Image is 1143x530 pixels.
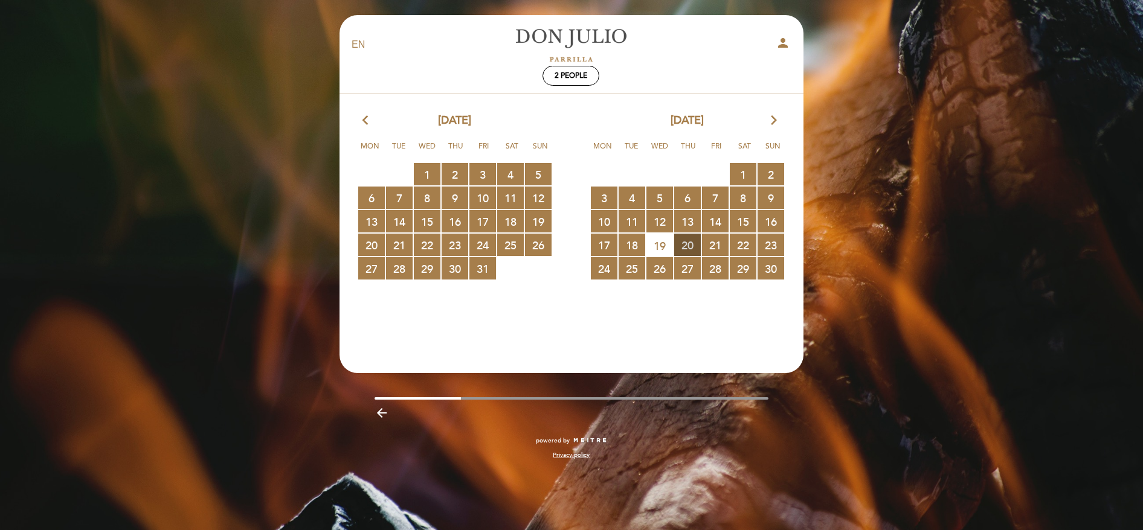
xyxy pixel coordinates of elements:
[573,438,607,444] img: MEITRE
[386,234,413,256] span: 21
[375,406,389,420] i: arrow_backward
[497,210,524,232] span: 18
[702,234,729,256] span: 21
[702,187,729,209] span: 7
[591,140,615,162] span: Mon
[730,210,756,232] span: 15
[362,113,373,129] i: arrow_back_ios
[525,187,552,209] span: 12
[776,36,790,54] button: person
[730,234,756,256] span: 22
[358,210,385,232] span: 13
[442,163,468,185] span: 2
[768,113,779,129] i: arrow_forward_ios
[553,451,590,459] a: Privacy policy
[386,187,413,209] span: 7
[472,140,496,162] span: Fri
[648,140,672,162] span: Wed
[414,187,440,209] span: 8
[619,187,645,209] span: 4
[469,187,496,209] span: 10
[702,257,729,279] span: 28
[646,234,673,257] span: 19
[497,187,524,209] span: 11
[525,163,552,185] span: 5
[525,210,552,232] span: 19
[591,210,617,232] span: 10
[358,234,385,256] span: 20
[758,187,784,209] span: 9
[387,140,411,162] span: Tue
[500,140,524,162] span: Sat
[438,113,471,129] span: [DATE]
[442,210,468,232] span: 16
[758,234,784,256] span: 23
[591,234,617,256] span: 17
[469,234,496,256] span: 24
[358,187,385,209] span: 6
[358,257,385,279] span: 27
[646,257,673,279] span: 26
[442,257,468,279] span: 30
[469,163,496,185] span: 3
[619,210,645,232] span: 11
[674,210,701,232] span: 13
[536,436,607,445] a: powered by
[619,140,643,162] span: Tue
[646,187,673,209] span: 5
[414,257,440,279] span: 29
[674,257,701,279] span: 27
[761,140,785,162] span: Sun
[386,210,413,232] span: 14
[442,187,468,209] span: 9
[702,210,729,232] span: 14
[555,71,587,80] span: 2 people
[733,140,757,162] span: Sat
[525,234,552,256] span: 26
[358,140,382,162] span: Mon
[671,113,704,129] span: [DATE]
[758,257,784,279] span: 30
[730,257,756,279] span: 29
[443,140,468,162] span: Thu
[469,210,496,232] span: 17
[619,257,645,279] span: 25
[414,234,440,256] span: 22
[414,163,440,185] span: 1
[469,257,496,279] span: 31
[415,140,439,162] span: Wed
[442,234,468,256] span: 23
[414,210,440,232] span: 15
[591,257,617,279] span: 24
[646,210,673,232] span: 12
[495,28,646,62] a: [PERSON_NAME]
[591,187,617,209] span: 3
[776,36,790,50] i: person
[758,210,784,232] span: 16
[730,187,756,209] span: 8
[536,436,570,445] span: powered by
[674,234,701,256] span: 20
[386,257,413,279] span: 28
[497,163,524,185] span: 4
[619,234,645,256] span: 18
[704,140,729,162] span: Fri
[730,163,756,185] span: 1
[758,163,784,185] span: 2
[674,187,701,209] span: 6
[676,140,700,162] span: Thu
[497,234,524,256] span: 25
[529,140,553,162] span: Sun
